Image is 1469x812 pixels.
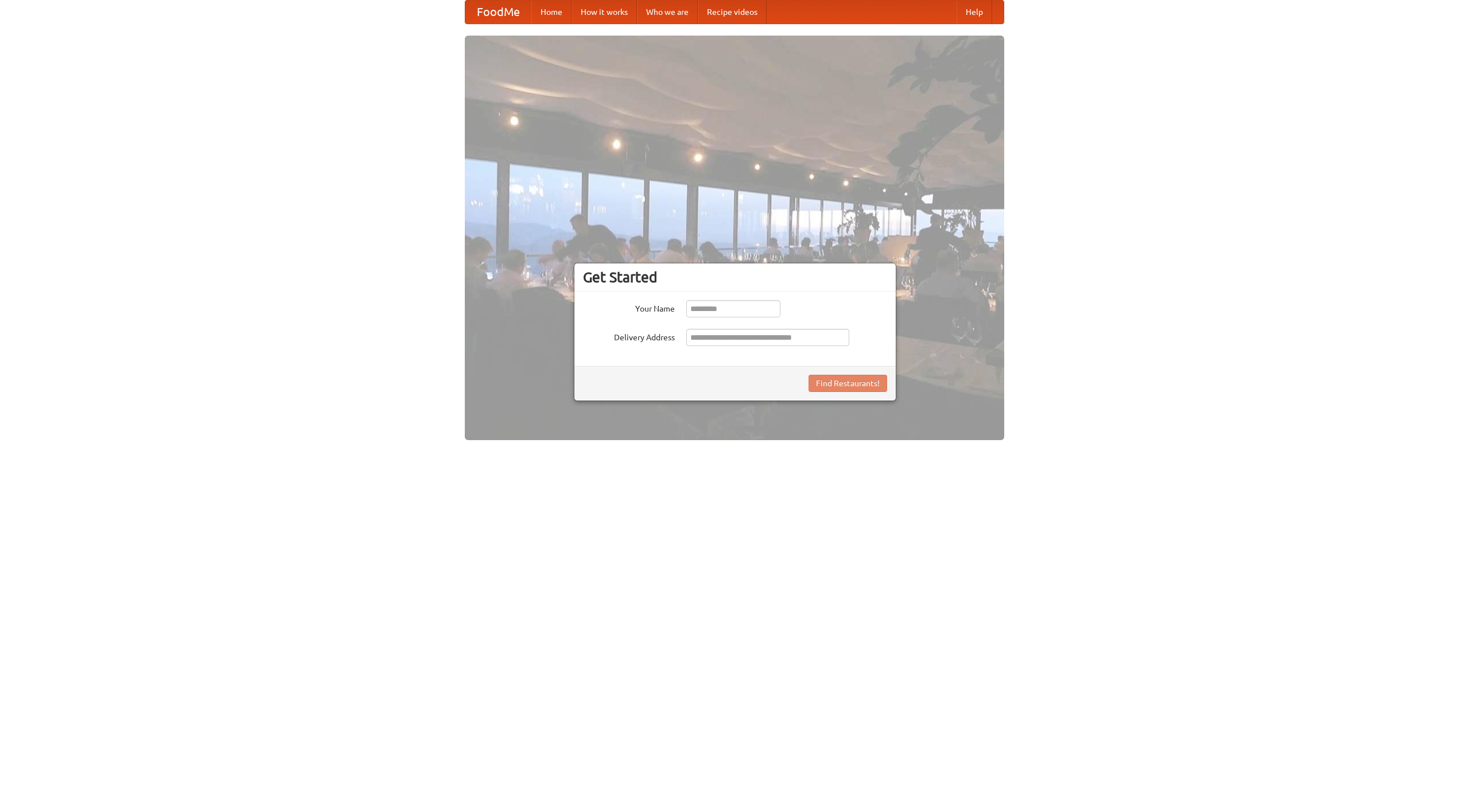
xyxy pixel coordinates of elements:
a: Who we are [637,1,698,24]
a: Home [531,1,572,24]
button: Find Restaurants! [809,375,887,392]
label: Your Name [583,300,675,314]
h3: Get Started [583,269,887,286]
label: Delivery Address [583,329,675,343]
a: Recipe videos [698,1,767,24]
a: FoodMe [465,1,531,24]
a: Help [957,1,992,24]
a: How it works [572,1,637,24]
